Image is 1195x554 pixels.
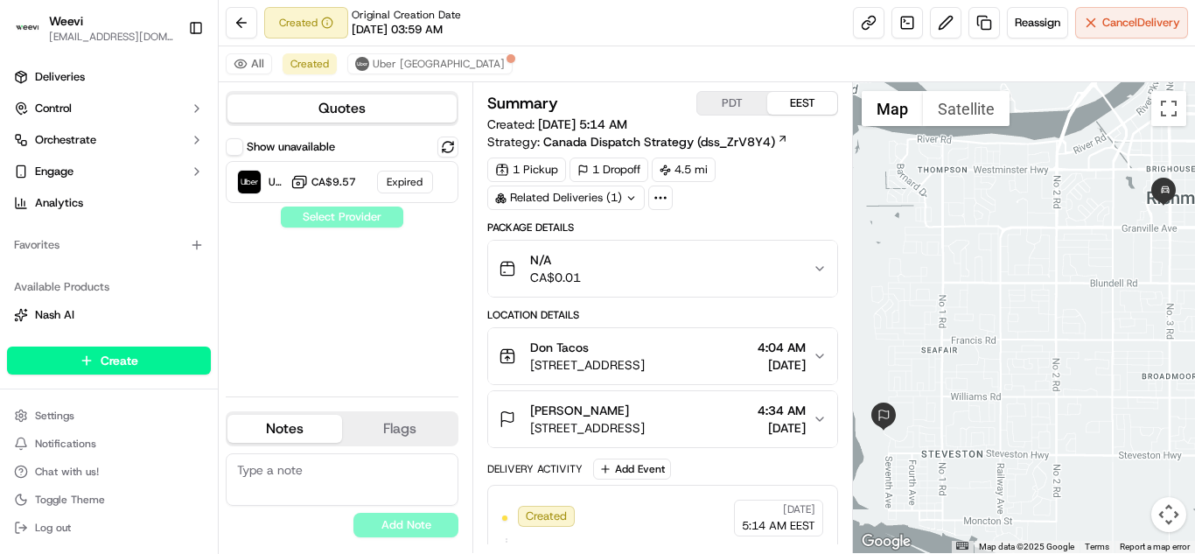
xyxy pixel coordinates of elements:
[14,307,204,323] a: Nash AI
[1015,15,1060,31] span: Reassign
[543,133,788,151] a: Canada Dispatch Strategy (dss_ZrV8Y4)
[35,132,96,148] span: Orchestrate
[373,57,505,71] span: Uber [GEOGRAPHIC_DATA]
[1075,7,1188,39] button: CancelDelivery
[1007,7,1068,39] button: Reassign
[1151,91,1186,126] button: Toggle fullscreen view
[758,339,806,356] span: 4:04 AM
[530,402,629,419] span: [PERSON_NAME]
[7,487,211,512] button: Toggle Theme
[155,319,191,333] span: [DATE]
[7,431,211,456] button: Notifications
[141,384,288,416] a: 💻API Documentation
[7,273,211,301] div: Available Products
[347,53,513,74] button: Uber [GEOGRAPHIC_DATA]
[54,319,142,333] span: [PERSON_NAME]
[767,92,837,115] button: EEST
[35,307,74,323] span: Nash AI
[530,269,581,286] span: CA$0.01
[1120,542,1190,551] a: Report a map error
[7,95,211,123] button: Control
[123,424,212,438] a: Powered byPylon
[35,465,99,479] span: Chat with us!
[352,22,443,38] span: [DATE] 03:59 AM
[342,415,457,443] button: Flags
[7,126,211,154] button: Orchestrate
[487,158,566,182] div: 1 Pickup
[227,415,342,443] button: Notes
[17,228,117,242] div: Past conversations
[174,424,212,438] span: Pylon
[7,189,211,217] a: Analytics
[297,172,318,193] button: Start new chat
[35,521,71,535] span: Log out
[742,518,815,534] span: 5:14 AM EEST
[862,91,923,126] button: Show street map
[148,393,162,407] div: 💻
[290,57,329,71] span: Created
[593,459,671,480] button: Add Event
[979,542,1074,551] span: Map data ©2025 Google
[35,164,73,179] span: Engage
[17,18,52,53] img: Nash
[697,92,767,115] button: PDT
[227,95,457,123] button: Quotes
[758,402,806,419] span: 4:34 AM
[49,12,83,30] button: Weevi
[264,7,348,39] button: Created
[530,419,645,437] span: [STREET_ADDRESS]
[487,186,645,210] div: Related Deliveries (1)
[7,231,211,259] div: Favorites
[35,391,134,409] span: Knowledge Base
[7,515,211,540] button: Log out
[145,319,151,333] span: •
[7,63,211,91] a: Deliveries
[526,508,567,524] span: Created
[17,255,45,283] img: Hala Barakat
[7,158,211,186] button: Engage
[226,53,272,74] button: All
[37,167,68,199] img: 8016278978528_b943e370aa5ada12b00a_72.png
[269,175,283,189] span: Uber [GEOGRAPHIC_DATA]
[35,437,96,451] span: Notifications
[652,158,716,182] div: 4.5 mi
[79,185,241,199] div: We're available if you need us!
[530,339,589,356] span: Don Tacos
[352,8,461,22] span: Original Creation Date
[355,57,369,71] img: uber-new-logo.jpeg
[1102,15,1180,31] span: Cancel Delivery
[145,271,151,285] span: •
[956,542,968,550] button: Keyboard shortcuts
[35,493,105,507] span: Toggle Theme
[17,393,31,407] div: 📗
[530,251,581,269] span: N/A
[49,30,174,44] button: [EMAIL_ADDRESS][DOMAIN_NAME]
[488,241,837,297] button: N/ACA$0.01
[487,133,788,151] div: Strategy:
[271,224,318,245] button: See all
[1151,497,1186,532] button: Map camera controls
[487,221,838,235] div: Package Details
[247,139,335,155] label: Show unavailable
[238,171,261,193] img: Uber Canada
[488,391,837,447] button: [PERSON_NAME][STREET_ADDRESS]4:34 AM[DATE]
[783,502,815,516] span: [DATE]
[530,356,645,374] span: [STREET_ADDRESS]
[311,175,356,189] span: CA$9.57
[857,530,915,553] img: Google
[487,116,627,133] span: Created:
[487,462,583,476] div: Delivery Activity
[45,113,315,131] input: Got a question? Start typing here...
[10,384,141,416] a: 📗Knowledge Base
[7,403,211,428] button: Settings
[7,301,211,329] button: Nash AI
[543,133,775,151] span: Canada Dispatch Strategy (dss_ZrV8Y4)
[35,69,85,85] span: Deliveries
[17,167,49,199] img: 1736555255976-a54dd68f-1ca7-489b-9aae-adbdc363a1c4
[35,195,83,211] span: Analytics
[7,347,211,375] button: Create
[155,271,191,285] span: [DATE]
